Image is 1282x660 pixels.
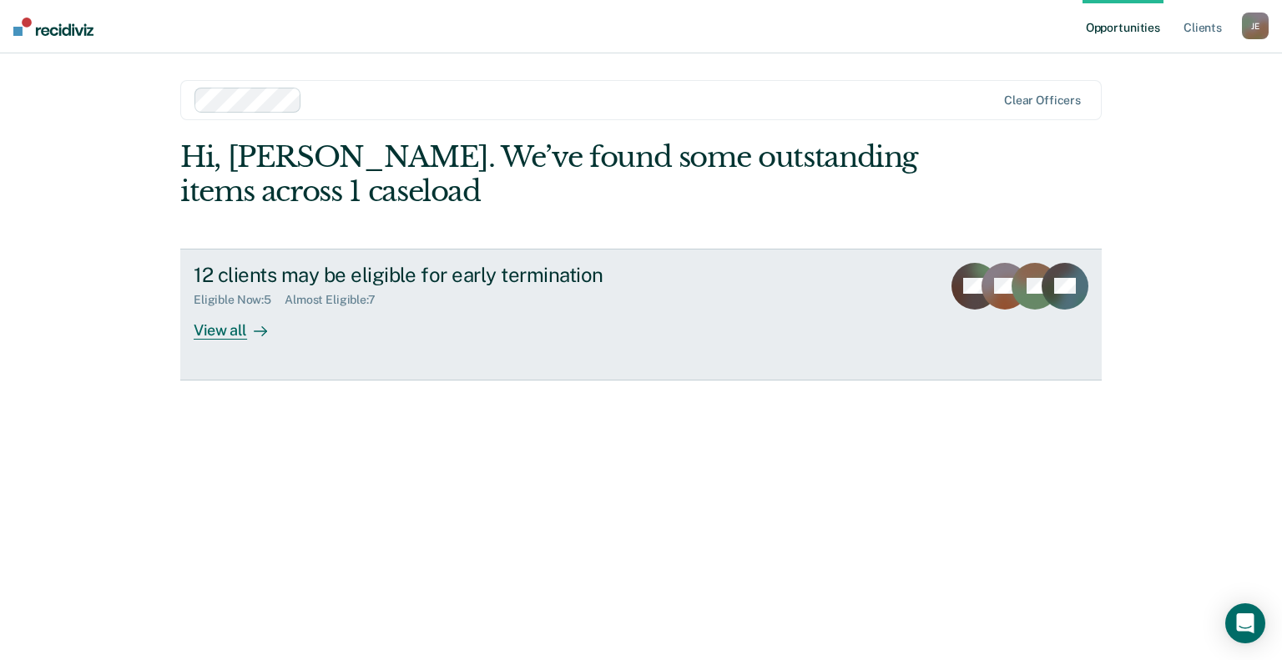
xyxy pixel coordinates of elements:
[180,140,917,209] div: Hi, [PERSON_NAME]. We’ve found some outstanding items across 1 caseload
[1004,93,1081,108] div: Clear officers
[180,249,1102,380] a: 12 clients may be eligible for early terminationEligible Now:5Almost Eligible:7View all
[194,263,780,287] div: 12 clients may be eligible for early termination
[194,307,287,340] div: View all
[13,18,93,36] img: Recidiviz
[1225,603,1265,643] div: Open Intercom Messenger
[1242,13,1269,39] div: J E
[285,293,389,307] div: Almost Eligible : 7
[1242,13,1269,39] button: JE
[194,293,285,307] div: Eligible Now : 5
